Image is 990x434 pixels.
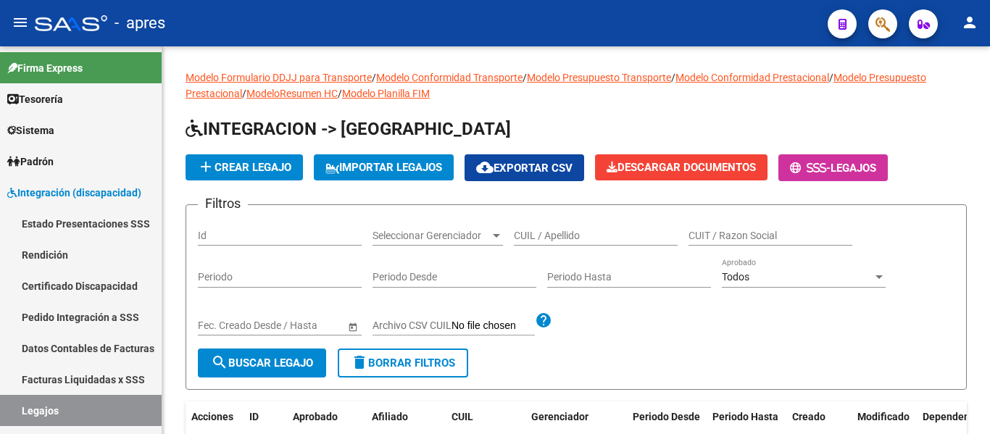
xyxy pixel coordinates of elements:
span: ID [249,411,259,422]
span: - apres [115,7,165,39]
button: Exportar CSV [465,154,584,181]
button: -Legajos [778,154,888,181]
span: CUIL [452,411,473,422]
span: Buscar Legajo [211,356,313,370]
input: Start date [198,320,243,332]
iframe: Intercom live chat [941,385,976,420]
a: Modelo Formulario DDJJ para Transporte [186,72,372,83]
span: Periodo Hasta [712,411,778,422]
mat-icon: add [197,158,215,175]
button: Open calendar [345,319,360,334]
span: Tesorería [7,91,63,107]
a: ModeloResumen HC [246,88,338,99]
a: Modelo Presupuesto Transporte [527,72,671,83]
mat-icon: menu [12,14,29,31]
input: End date [255,320,326,332]
span: - [790,162,831,175]
span: Modificado [857,411,910,422]
button: Borrar Filtros [338,349,468,377]
h3: Filtros [198,193,248,214]
span: Dependencia [923,411,983,422]
span: Acciones [191,411,233,422]
span: Integración (discapacidad) [7,185,141,201]
span: Afiliado [372,411,408,422]
a: Modelo Planilla FIM [342,88,430,99]
mat-icon: help [535,312,552,329]
span: Todos [722,271,749,283]
input: Archivo CSV CUIL [452,320,535,333]
span: IMPORTAR LEGAJOS [325,161,442,174]
mat-icon: search [211,354,228,371]
span: Seleccionar Gerenciador [373,230,490,242]
span: Padrón [7,154,54,170]
span: Descargar Documentos [607,161,756,174]
span: Sistema [7,122,54,138]
span: Borrar Filtros [351,356,455,370]
mat-icon: cloud_download [476,159,494,176]
span: Periodo Desde [633,411,700,422]
mat-icon: person [961,14,978,31]
mat-icon: delete [351,354,368,371]
a: Modelo Conformidad Transporte [376,72,523,83]
button: IMPORTAR LEGAJOS [314,154,454,180]
span: INTEGRACION -> [GEOGRAPHIC_DATA] [186,119,511,139]
span: Aprobado [293,411,338,422]
a: Modelo Conformidad Prestacional [675,72,829,83]
span: Archivo CSV CUIL [373,320,452,331]
span: Creado [792,411,825,422]
span: Legajos [831,162,876,175]
span: Crear Legajo [197,161,291,174]
button: Buscar Legajo [198,349,326,377]
span: Firma Express [7,60,83,76]
button: Descargar Documentos [595,154,768,180]
button: Crear Legajo [186,154,303,180]
span: Exportar CSV [476,162,573,175]
span: Gerenciador [531,411,588,422]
